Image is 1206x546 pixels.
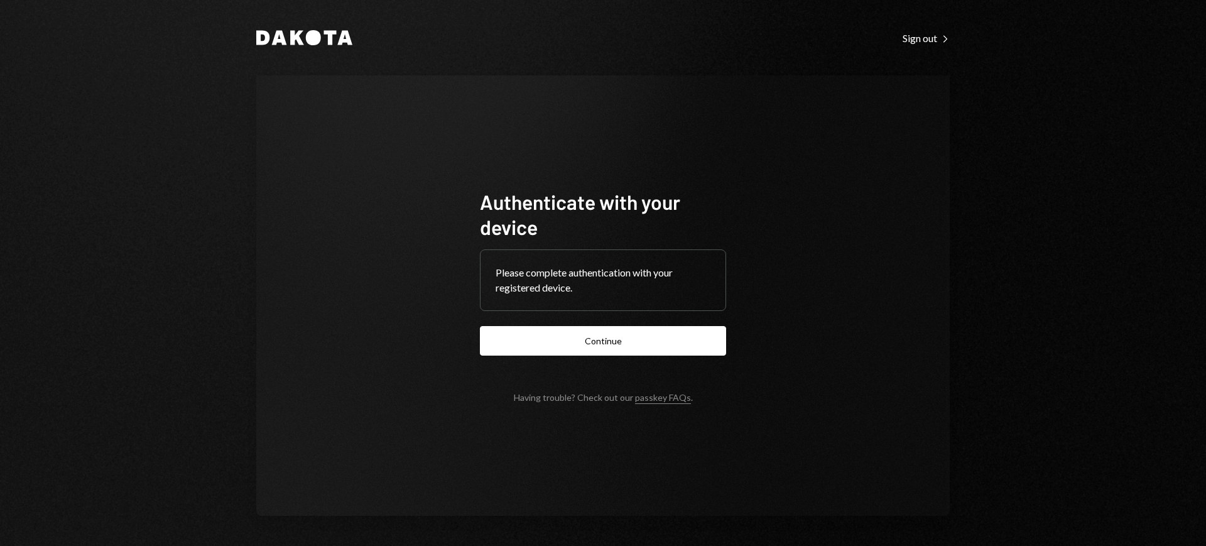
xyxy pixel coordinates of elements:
a: passkey FAQs [635,392,691,404]
div: Sign out [903,32,950,45]
button: Continue [480,326,726,356]
div: Having trouble? Check out our . [514,392,693,403]
a: Sign out [903,31,950,45]
h1: Authenticate with your device [480,189,726,239]
div: Please complete authentication with your registered device. [496,265,710,295]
